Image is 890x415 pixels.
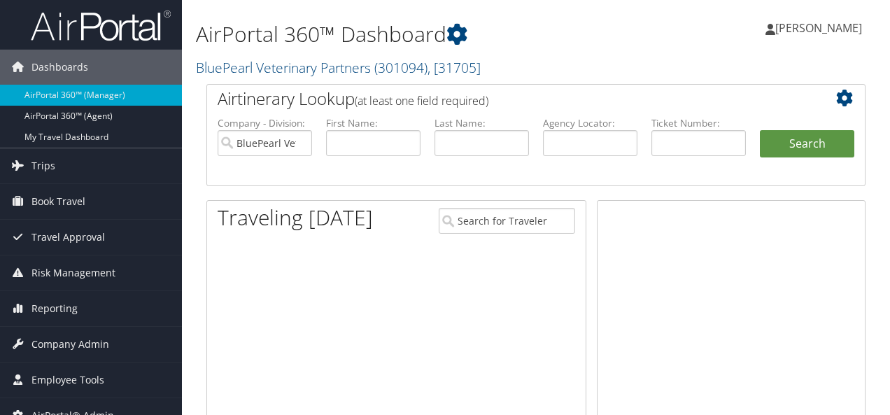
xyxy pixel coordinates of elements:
span: Dashboards [31,50,88,85]
input: Search for Traveler [439,208,576,234]
span: Employee Tools [31,363,104,398]
span: , [ 31705 ] [428,58,481,77]
span: (at least one field required) [355,93,488,108]
label: Company - Division: [218,116,312,130]
span: [PERSON_NAME] [775,20,862,36]
h1: Traveling [DATE] [218,203,373,232]
h1: AirPortal 360™ Dashboard [196,20,649,49]
span: Reporting [31,291,78,326]
span: ( 301094 ) [374,58,428,77]
span: Book Travel [31,184,85,219]
label: Last Name: [435,116,529,130]
label: Ticket Number: [651,116,746,130]
img: airportal-logo.png [31,9,171,42]
a: BluePearl Veterinary Partners [196,58,481,77]
button: Search [760,130,854,158]
span: Trips [31,148,55,183]
label: Agency Locator: [543,116,637,130]
span: Travel Approval [31,220,105,255]
label: First Name: [326,116,421,130]
a: [PERSON_NAME] [765,7,876,49]
span: Company Admin [31,327,109,362]
h2: Airtinerary Lookup [218,87,800,111]
span: Risk Management [31,255,115,290]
